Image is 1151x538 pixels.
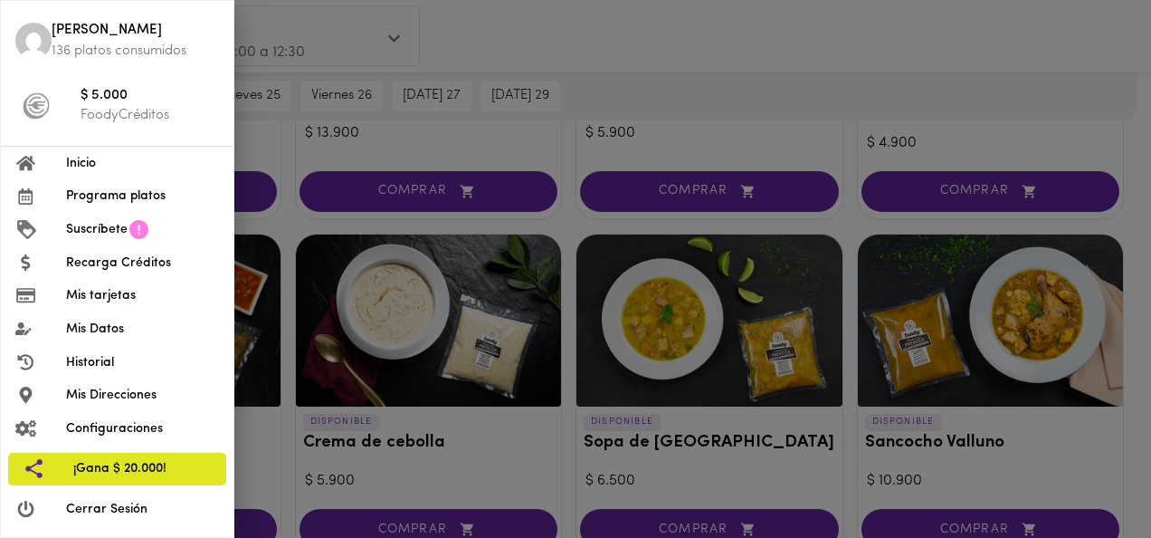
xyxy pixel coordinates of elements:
[66,386,219,405] span: Mis Direcciones
[23,92,50,120] img: foody-creditos-black.png
[66,286,219,305] span: Mis tarjetas
[66,220,128,239] span: Suscríbete
[66,419,219,438] span: Configuraciones
[66,353,219,372] span: Historial
[81,106,219,125] p: FoodyCréditos
[81,86,219,107] span: $ 5.000
[66,320,219,339] span: Mis Datos
[52,42,219,61] p: 136 platos consumidos
[66,500,219,519] span: Cerrar Sesión
[66,254,219,273] span: Recarga Créditos
[73,459,212,478] span: ¡Gana $ 20.000!
[52,21,219,42] span: [PERSON_NAME]
[1046,433,1133,520] iframe: Messagebird Livechat Widget
[66,154,219,173] span: Inicio
[66,187,219,206] span: Programa platos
